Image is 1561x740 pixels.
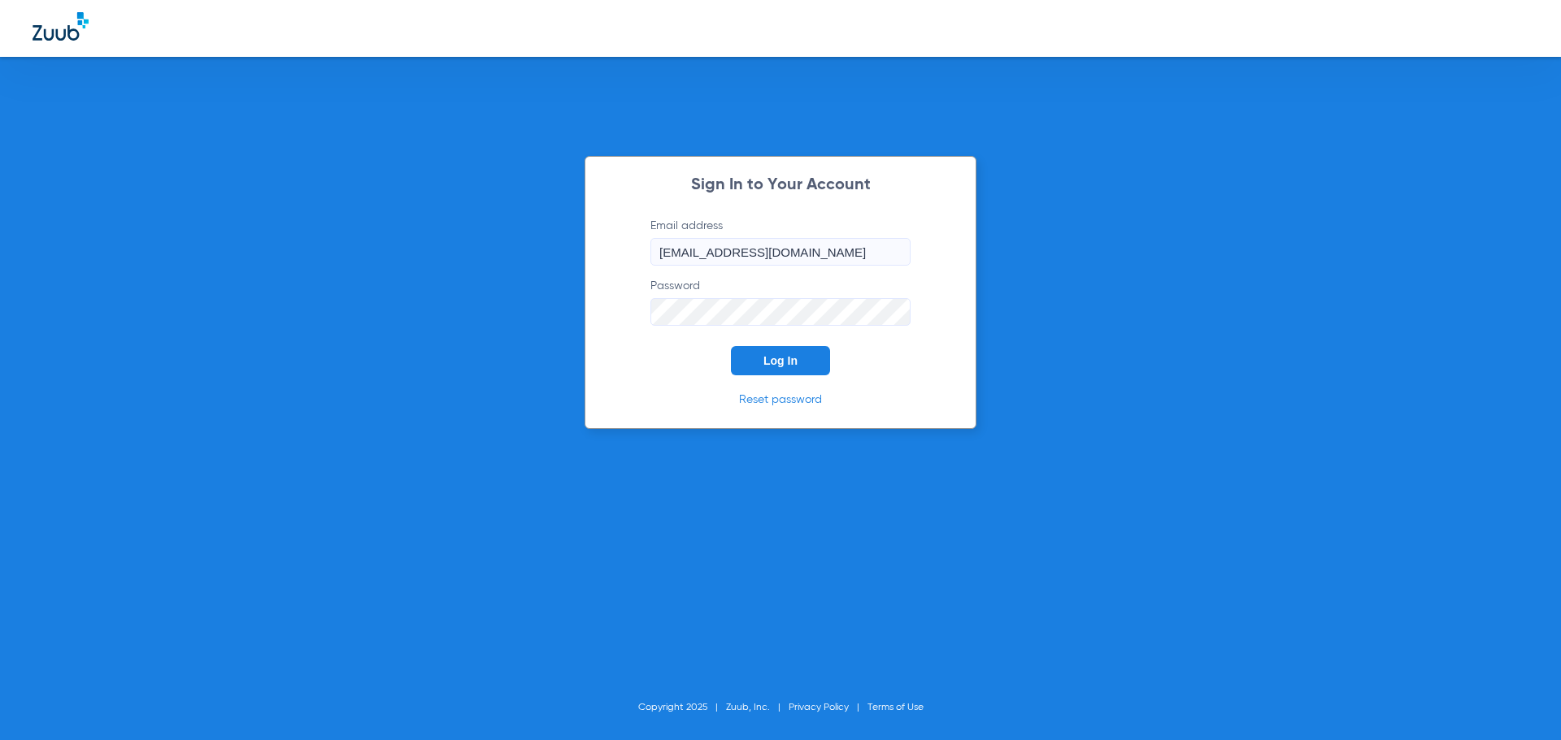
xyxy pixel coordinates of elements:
[789,703,849,712] a: Privacy Policy
[726,699,789,716] li: Zuub, Inc.
[650,278,911,326] label: Password
[650,298,911,326] input: Password
[867,703,924,712] a: Terms of Use
[650,238,911,266] input: Email address
[650,218,911,266] label: Email address
[739,394,822,405] a: Reset password
[731,346,830,375] button: Log In
[638,699,726,716] li: Copyright 2025
[626,177,935,193] h2: Sign In to Your Account
[1480,662,1561,740] iframe: Chat Widget
[33,12,89,41] img: Zuub Logo
[763,354,798,367] span: Log In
